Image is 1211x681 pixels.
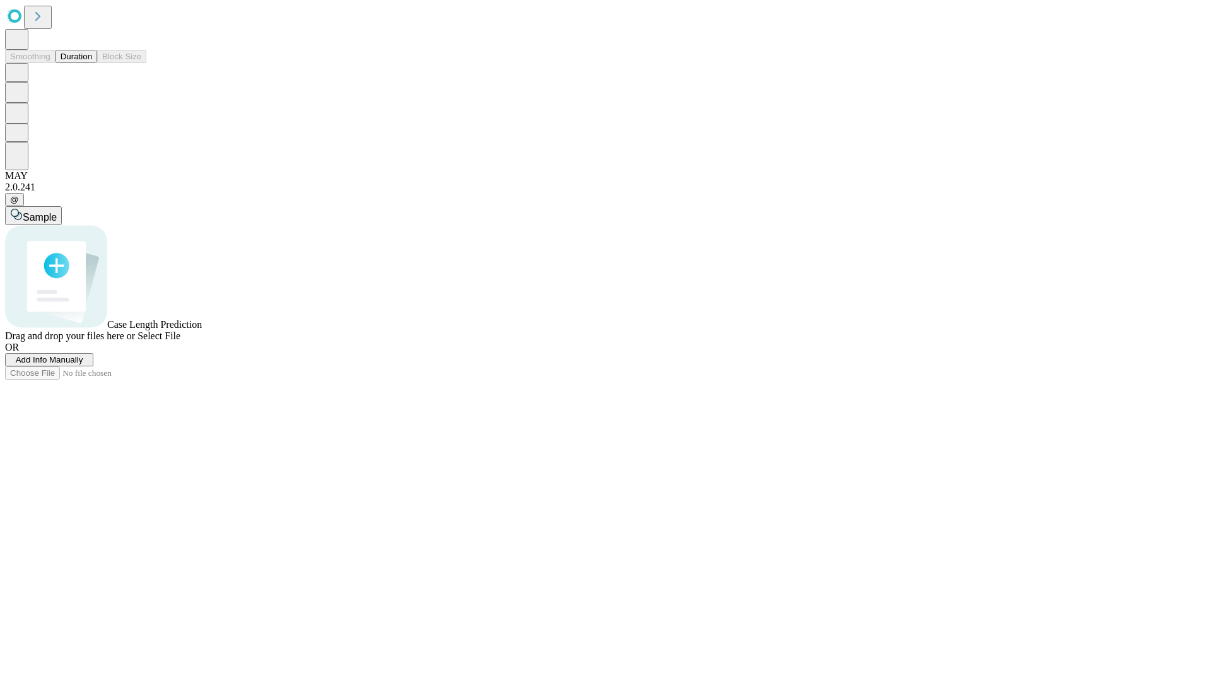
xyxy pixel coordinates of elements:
[137,330,180,341] span: Select File
[5,206,62,225] button: Sample
[56,50,97,63] button: Duration
[5,330,135,341] span: Drag and drop your files here or
[5,50,56,63] button: Smoothing
[5,353,93,366] button: Add Info Manually
[5,182,1206,193] div: 2.0.241
[16,355,83,364] span: Add Info Manually
[10,195,19,204] span: @
[23,212,57,223] span: Sample
[5,170,1206,182] div: MAY
[107,319,202,330] span: Case Length Prediction
[97,50,146,63] button: Block Size
[5,342,19,352] span: OR
[5,193,24,206] button: @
